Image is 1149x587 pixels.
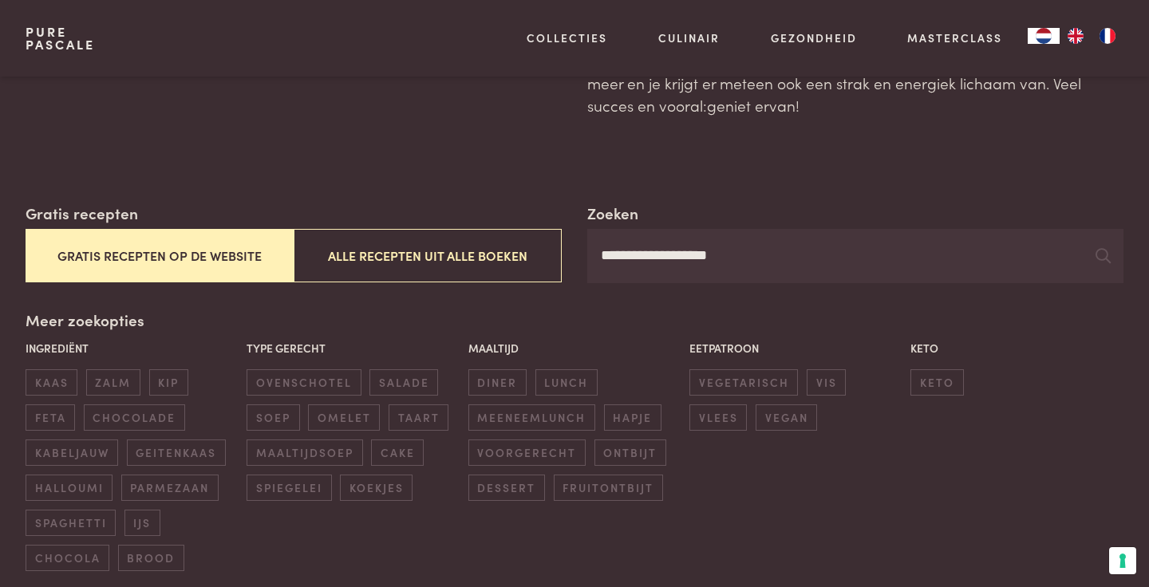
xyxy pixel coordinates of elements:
span: meeneemlunch [468,404,595,431]
span: hapje [604,404,661,431]
label: Zoeken [587,202,638,225]
span: spiegelei [247,475,331,501]
span: voorgerecht [468,439,586,466]
a: Culinair [658,30,720,46]
label: Gratis recepten [26,202,138,225]
a: Collecties [527,30,607,46]
span: spaghetti [26,510,116,536]
aside: Language selected: Nederlands [1028,28,1123,44]
span: brood [118,545,184,571]
span: lunch [535,369,598,396]
button: Alle recepten uit alle boeken [294,229,562,282]
span: parmezaan [121,475,219,501]
div: Language [1028,28,1060,44]
span: vlees [689,404,747,431]
span: soep [247,404,299,431]
span: koekjes [340,475,413,501]
span: feta [26,404,75,431]
span: ijs [124,510,160,536]
span: fruitontbijt [554,475,663,501]
a: Masterclass [907,30,1002,46]
span: chocola [26,545,109,571]
p: Type gerecht [247,340,460,357]
span: salade [369,369,438,396]
span: kabeljauw [26,439,118,466]
p: Keto [910,340,1123,357]
span: cake [371,439,424,466]
span: diner [468,369,527,396]
p: Maaltijd [468,340,681,357]
a: NL [1028,28,1060,44]
a: Gezondheid [771,30,857,46]
span: vegan [756,404,817,431]
span: chocolade [84,404,185,431]
span: keto [910,369,963,396]
span: maaltijdsoep [247,439,362,466]
button: Uw voorkeuren voor toestemming voor trackingtechnologieën [1109,547,1136,574]
a: PurePascale [26,26,95,51]
p: Eetpatroon [689,340,902,357]
ul: Language list [1060,28,1123,44]
span: vegetarisch [689,369,798,396]
span: ovenschotel [247,369,361,396]
p: Ingrediënt [26,340,239,357]
span: geitenkaas [127,439,226,466]
span: vis [807,369,846,396]
a: EN [1060,28,1092,44]
span: zalm [86,369,140,396]
span: ontbijt [594,439,666,466]
span: halloumi [26,475,113,501]
span: kaas [26,369,77,396]
span: omelet [308,404,380,431]
a: FR [1092,28,1123,44]
span: dessert [468,475,545,501]
span: taart [389,404,448,431]
button: Gratis recepten op de website [26,229,294,282]
span: kip [149,369,188,396]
